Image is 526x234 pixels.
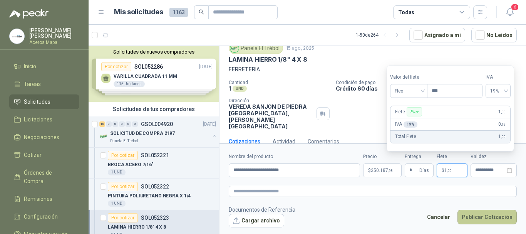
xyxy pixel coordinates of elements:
[229,98,313,103] p: Dirección
[286,45,314,52] p: 15 ago, 2025
[233,86,247,92] div: UND
[503,5,517,19] button: 6
[141,153,169,158] p: SOL052321
[24,195,52,203] span: Remisiones
[395,107,424,116] p: Flete
[273,137,295,146] div: Actividad
[9,9,49,19] img: Logo peakr
[308,137,339,146] div: Comentarios
[395,121,417,128] p: IVA
[108,161,154,168] p: BROCA ACERO 7/16"
[29,28,79,39] p: [PERSON_NAME] [PERSON_NAME]
[444,168,452,173] span: 1
[99,121,105,127] div: 10
[99,132,109,141] img: Company Logo
[404,121,417,128] div: 19 %
[9,112,79,127] a: Licitaciones
[229,103,313,130] p: VEREDA SANJON DE PIEDRA [GEOGRAPHIC_DATA] , [PERSON_NAME][GEOGRAPHIC_DATA]
[501,135,506,139] span: ,00
[388,168,393,173] span: ,98
[486,74,511,81] label: IVA
[24,151,42,159] span: Cotizar
[9,59,79,74] a: Inicio
[92,49,216,55] button: Solicitudes de nuevos compradores
[498,121,505,128] span: 0
[24,98,50,106] span: Solicitudes
[229,42,283,54] div: Panela El Trébol
[229,153,360,160] label: Nombre del producto
[10,29,24,44] img: Company Logo
[409,28,465,42] button: Asignado a mi
[363,163,402,177] p: $250.187,98
[336,80,523,85] p: Condición de pago
[169,8,188,17] span: 1163
[407,107,422,116] div: Flex
[24,62,36,71] span: Inicio
[29,40,79,45] p: Aceros Mapa
[203,121,216,128] p: [DATE]
[199,9,204,15] span: search
[108,169,126,175] div: 1 UND
[356,29,403,41] div: 1 - 50 de 264
[89,179,219,210] a: Por cotizarSOL052322PINTURA POLIURETANO NEGRA X 1/41 UND
[89,46,219,102] div: Solicitudes de nuevos compradoresPor cotizarSOL052286[DATE] VARILLA CUADRADA 11 MM115 UnidadesPor...
[419,164,429,177] span: Días
[371,168,393,173] span: 250.187
[110,130,175,137] p: SOLICITUD DE COMPRA 2197
[108,213,138,222] div: Por cotizar
[229,205,295,214] p: Documentos de Referencia
[9,192,79,206] a: Remisiones
[9,209,79,224] a: Configuración
[99,120,218,144] a: 10 0 0 0 0 0 GSOL004920[DATE] Company LogoSOLICITUD DE COMPRA 2197Panela El Trébol
[395,85,423,97] span: Flex
[437,153,467,160] label: Flete
[132,121,138,127] div: 0
[9,130,79,145] a: Negociaciones
[229,56,307,64] p: LAMINA HIERRO 1/8" 4 X 8
[108,224,166,231] p: LAMINA HIERRO 1/8" 4 X 8
[229,85,231,92] p: 1
[457,210,517,224] button: Publicar Cotización
[229,65,517,74] p: FERRETERIA
[108,200,126,207] div: 1 UND
[108,182,138,191] div: Por cotizar
[126,121,131,127] div: 0
[108,151,138,160] div: Por cotizar
[110,138,138,144] p: Panela El Trébol
[106,121,112,127] div: 0
[336,85,523,92] p: Crédito 60 días
[471,153,517,160] label: Validez
[395,133,416,140] p: Total Flete
[24,115,52,124] span: Licitaciones
[498,108,505,116] span: 1
[9,165,79,189] a: Órdenes de Compra
[498,133,505,140] span: 1
[112,121,118,127] div: 0
[229,80,330,85] p: Cantidad
[141,184,169,189] p: SOL052322
[119,121,125,127] div: 0
[9,77,79,91] a: Tareas
[141,121,173,127] p: GSOL004920
[230,44,239,52] img: Company Logo
[511,3,519,11] span: 6
[501,122,506,126] span: ,19
[501,110,506,114] span: ,00
[390,74,427,81] label: Valor del flete
[423,210,454,224] button: Cancelar
[490,85,506,97] span: 19%
[9,148,79,162] a: Cotizar
[114,7,163,18] h1: Mis solicitudes
[24,168,72,185] span: Órdenes de Compra
[447,168,452,173] span: ,00
[89,102,219,116] div: Solicitudes de tus compradores
[437,163,467,177] p: $ 1,00
[24,133,59,141] span: Negociaciones
[442,168,444,173] span: $
[89,148,219,179] a: Por cotizarSOL052321BROCA ACERO 7/16"1 UND
[9,94,79,109] a: Solicitudes
[24,80,41,88] span: Tareas
[405,153,434,160] label: Entrega
[108,192,191,200] p: PINTURA POLIURETANO NEGRA X 1/4
[141,215,169,221] p: SOL052323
